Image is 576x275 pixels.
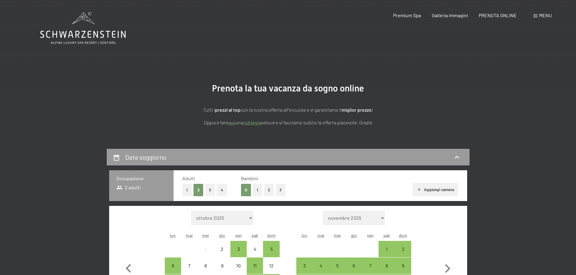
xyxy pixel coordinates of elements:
[197,257,214,274] div: arrivo/check-in non effettuabile
[137,119,439,126] p: Oppure fate una veloce e vi facciamo subito la offerta piacevole. Grazie
[393,12,421,18] a: Premium Spa
[379,247,394,262] div: 1
[379,257,395,274] div: arrivo/check-in possibile
[247,257,263,274] div: arrivo/check-in possibile
[329,257,346,274] div: arrivo/check-in possibile
[313,257,329,274] div: arrivo/check-in possibile
[264,247,279,262] div: 5
[165,257,181,274] div: arrivo/check-in possibile
[539,12,552,18] span: Menu
[379,241,395,257] div: Sat Nov 01 2025
[241,175,258,181] span: Bambini
[317,233,325,238] abbr: martedì
[263,241,279,257] div: Sun Oct 05 2025
[247,257,263,274] div: Sat Oct 11 2025
[395,247,411,262] div: 2
[230,241,247,257] div: Fri Oct 03 2025
[215,247,230,262] div: 2
[362,257,378,274] div: arrivo/check-in possibile
[379,241,395,257] div: arrivo/check-in possibile
[302,233,308,238] abbr: lunedì
[329,257,346,274] div: Wed Nov 05 2025
[395,241,411,257] div: arrivo/check-in possibile
[346,257,362,274] div: Thu Nov 06 2025
[351,233,357,238] abbr: giovedì
[247,241,263,257] div: arrivo/check-in non effettuabile
[479,12,517,18] a: PRENOTA ONLINE
[215,107,240,113] strong: prezzi al top
[214,241,230,257] div: arrivo/check-in non effettuabile
[125,153,166,161] h2: Date soggiorno
[395,241,411,257] div: Sun Nov 02 2025
[362,257,378,274] div: Fri Nov 07 2025
[264,184,274,196] button: 2
[181,257,197,274] div: Tue Oct 07 2025
[230,257,247,274] div: Fri Oct 10 2025
[116,184,141,191] span: 2 adulti
[212,83,364,94] span: Prenota la tua vacanza da sogno online
[399,233,407,238] abbr: domenica
[395,257,411,274] div: Sun Nov 09 2025
[214,257,230,274] div: arrivo/check-in non effettuabile
[263,257,279,274] div: arrivo/check-in non effettuabile
[214,257,230,274] div: Thu Oct 09 2025
[247,241,263,257] div: Sat Oct 04 2025
[198,247,213,262] div: 1
[217,184,227,196] button: 4
[181,257,197,274] div: arrivo/check-in non effettuabile
[197,241,214,257] div: arrivo/check-in non effettuabile
[334,233,341,238] abbr: mercoledì
[276,184,286,196] button: 3
[395,257,411,274] div: arrivo/check-in possibile
[432,12,468,18] a: Galleria immagini
[186,233,193,238] abbr: martedì
[263,257,279,274] div: Sun Oct 12 2025
[412,183,458,196] button: Aggiungi camera
[296,257,313,274] div: Mon Nov 03 2025
[170,233,176,238] abbr: lunedì
[267,233,276,238] abbr: domenica
[197,257,214,274] div: Wed Oct 08 2025
[182,175,195,181] span: Adulti
[252,233,258,238] abbr: sabato
[379,257,395,274] div: Sat Nov 08 2025
[137,106,439,114] p: Tutti i con la nostra offerta all'incusive e vi garantiamo il !
[342,107,372,113] strong: miglior prezzo
[346,257,362,274] div: arrivo/check-in possibile
[241,184,251,196] button: 0
[182,184,192,196] button: 1
[214,241,230,257] div: Thu Oct 02 2025
[116,175,166,182] h3: Occupazione
[194,184,203,196] button: 2
[197,241,214,257] div: Wed Oct 01 2025
[219,233,225,238] abbr: giovedì
[230,257,247,274] div: arrivo/check-in non effettuabile
[231,247,246,262] div: 3
[383,233,390,238] abbr: sabato
[247,247,262,262] div: 4
[235,233,242,238] abbr: venerdì
[263,241,279,257] div: arrivo/check-in possibile
[230,241,247,257] div: arrivo/check-in possibile
[202,233,209,238] abbr: mercoledì
[243,120,262,125] a: richiesta
[296,257,313,274] div: arrivo/check-in possibile
[205,184,215,196] button: 3
[367,233,374,238] abbr: venerdì
[165,257,181,274] div: Mon Oct 06 2025
[228,120,235,125] a: quì
[253,184,262,196] button: 1
[313,257,329,274] div: Tue Nov 04 2025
